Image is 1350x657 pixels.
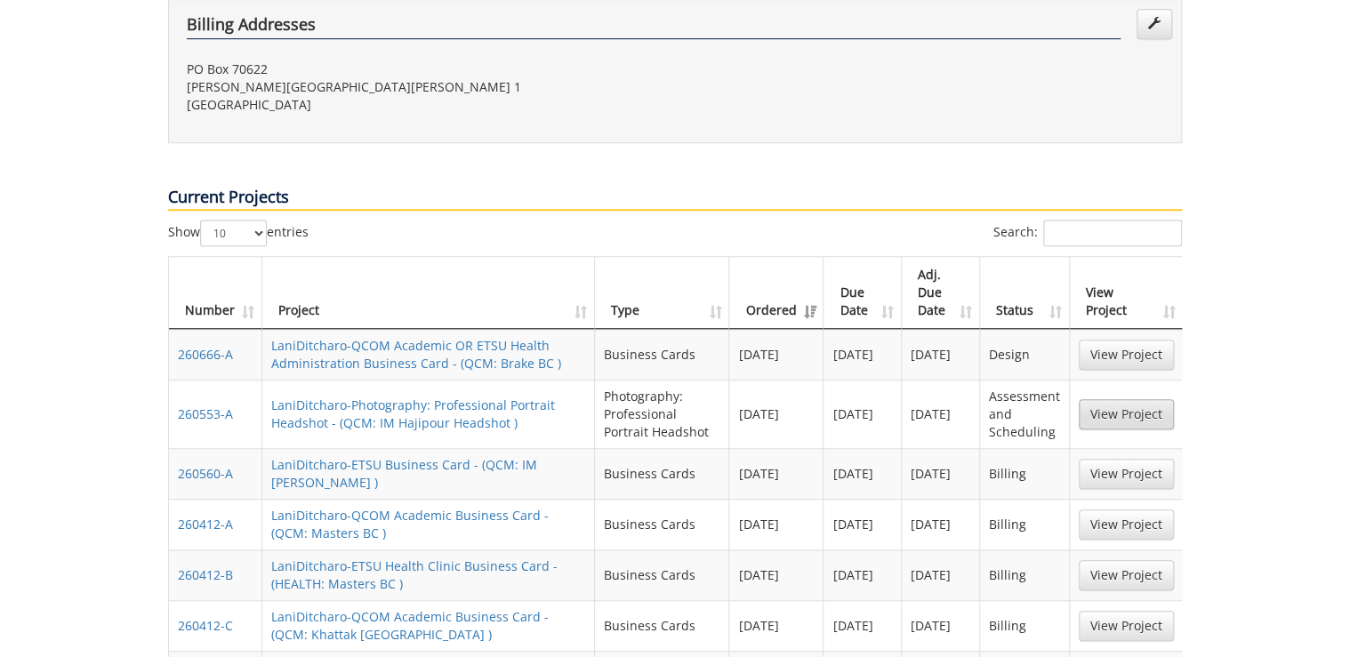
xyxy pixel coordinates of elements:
a: View Project [1079,611,1174,641]
th: Adj. Due Date: activate to sort column ascending [902,257,980,329]
td: [DATE] [729,448,824,499]
a: LaniDitcharo-QCOM Academic Business Card - (QCM: Masters BC ) [271,507,549,541]
a: LaniDitcharo-QCOM Academic Business Card - (QCM: Khattak [GEOGRAPHIC_DATA] ) [271,608,549,643]
h4: Billing Addresses [187,16,1121,39]
td: [DATE] [729,329,824,380]
a: View Project [1079,560,1174,590]
a: 260666-A [178,346,233,363]
td: [DATE] [824,549,902,600]
a: 260412-B [178,566,233,583]
td: Billing [980,448,1070,499]
p: [PERSON_NAME][GEOGRAPHIC_DATA][PERSON_NAME] 1 [187,78,662,96]
a: 260412-A [178,516,233,533]
a: View Project [1079,399,1174,429]
td: Design [980,329,1070,380]
a: 260412-C [178,617,233,634]
th: View Project: activate to sort column ascending [1070,257,1183,329]
td: [DATE] [729,380,824,448]
td: [DATE] [902,380,980,448]
td: [DATE] [824,329,902,380]
th: Type: activate to sort column ascending [595,257,730,329]
th: Due Date: activate to sort column ascending [824,257,902,329]
a: View Project [1079,459,1174,489]
p: PO Box 70622 [187,60,662,78]
p: Current Projects [168,186,1182,211]
a: LaniDitcharo-ETSU Business Card - (QCM: IM [PERSON_NAME] ) [271,456,537,491]
th: Ordered: activate to sort column ascending [729,257,824,329]
td: Assessment and Scheduling [980,380,1070,448]
td: [DATE] [824,600,902,651]
a: 260560-A [178,465,233,482]
a: LaniDitcharo-QCOM Academic OR ETSU Health Administration Business Card - (QCM: Brake BC ) [271,337,561,372]
td: [DATE] [729,499,824,549]
input: Search: [1043,220,1182,246]
td: [DATE] [824,499,902,549]
td: Billing [980,549,1070,600]
label: Show entries [168,220,309,246]
a: LaniDitcharo-Photography: Professional Portrait Headshot - (QCM: IM Hajipour Headshot ) [271,397,555,431]
select: Showentries [200,220,267,246]
th: Project: activate to sort column ascending [262,257,595,329]
th: Number: activate to sort column ascending [169,257,262,329]
td: [DATE] [902,549,980,600]
td: [DATE] [824,448,902,499]
td: Photography: Professional Portrait Headshot [595,380,730,448]
td: [DATE] [729,549,824,600]
td: [DATE] [824,380,902,448]
td: Business Cards [595,448,730,499]
td: [DATE] [729,600,824,651]
th: Status: activate to sort column ascending [980,257,1070,329]
td: Business Cards [595,329,730,380]
td: [DATE] [902,499,980,549]
p: [GEOGRAPHIC_DATA] [187,96,662,114]
a: 260553-A [178,405,233,422]
td: [DATE] [902,448,980,499]
td: Business Cards [595,549,730,600]
td: Billing [980,600,1070,651]
label: Search: [993,220,1182,246]
a: LaniDitcharo-ETSU Health Clinic Business Card - (HEALTH: Masters BC ) [271,557,558,592]
td: Billing [980,499,1070,549]
a: View Project [1079,340,1174,370]
a: Edit Addresses [1137,9,1172,39]
td: Business Cards [595,499,730,549]
td: Business Cards [595,600,730,651]
a: View Project [1079,509,1174,540]
td: [DATE] [902,329,980,380]
td: [DATE] [902,600,980,651]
